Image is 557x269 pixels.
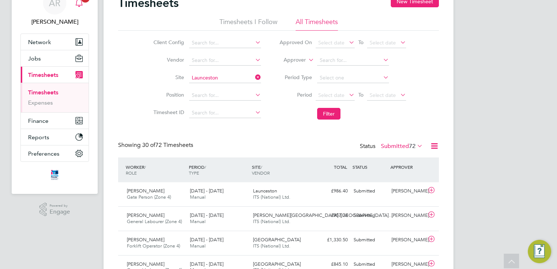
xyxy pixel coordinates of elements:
[351,234,389,246] div: Submitted
[279,39,312,46] label: Approved On
[190,188,223,194] span: [DATE] - [DATE]
[252,170,270,176] span: VENDOR
[21,34,89,50] button: Network
[279,91,312,98] label: Period
[253,188,277,194] span: Launceston
[28,89,58,96] a: Timesheets
[370,92,396,98] span: Select date
[21,67,89,83] button: Timesheets
[296,17,338,31] li: All Timesheets
[313,234,351,246] div: £1,330.50
[21,113,89,129] button: Finance
[189,55,261,66] input: Search for...
[20,169,89,181] a: Go to home page
[118,141,195,149] div: Showing
[351,160,389,174] div: STATUS
[279,74,312,81] label: Period Type
[39,203,70,217] a: Powered byEngage
[21,129,89,145] button: Reports
[253,212,393,218] span: [PERSON_NAME][GEOGRAPHIC_DATA] ([GEOGRAPHIC_DATA]…
[28,71,58,78] span: Timesheets
[126,170,137,176] span: ROLE
[151,56,184,63] label: Vendor
[50,203,70,209] span: Powered by
[151,91,184,98] label: Position
[142,141,155,149] span: 30 of
[190,243,206,249] span: Manual
[389,160,426,174] div: APPROVER
[253,218,291,225] span: ITS (National) Ltd.
[261,164,262,170] span: /
[28,117,48,124] span: Finance
[127,194,171,200] span: Gate Person (Zone 4)
[127,237,164,243] span: [PERSON_NAME]
[144,164,146,170] span: /
[250,160,313,179] div: SITE
[127,188,164,194] span: [PERSON_NAME]
[189,38,261,48] input: Search for...
[20,17,89,26] span: Adam Roseveare
[205,164,206,170] span: /
[190,212,223,218] span: [DATE] - [DATE]
[273,56,306,64] label: Approver
[127,243,180,249] span: Forklift Operator (Zone 4)
[313,210,351,222] div: £957.78
[389,210,426,222] div: [PERSON_NAME]
[28,55,41,62] span: Jobs
[127,218,182,225] span: General Labourer (Zone 4)
[253,194,291,200] span: ITS (National) Ltd.
[28,134,49,141] span: Reports
[360,141,424,152] div: Status
[317,108,340,120] button: Filter
[127,261,164,267] span: [PERSON_NAME]
[50,209,70,215] span: Engage
[313,185,351,197] div: £986.40
[21,50,89,66] button: Jobs
[356,38,366,47] span: To
[370,39,396,46] span: Select date
[28,99,53,106] a: Expenses
[187,160,250,179] div: PERIOD
[151,109,184,116] label: Timesheet ID
[151,39,184,46] label: Client Config
[190,237,223,243] span: [DATE] - [DATE]
[528,240,551,263] button: Engage Resource Center
[356,90,366,100] span: To
[21,145,89,161] button: Preferences
[190,261,223,267] span: [DATE] - [DATE]
[127,212,164,218] span: [PERSON_NAME]
[50,169,60,181] img: itsconstruction-logo-retina.png
[317,55,389,66] input: Search for...
[253,261,301,267] span: [GEOGRAPHIC_DATA]
[28,39,51,46] span: Network
[124,160,187,179] div: WORKER
[351,185,389,197] div: Submitted
[389,185,426,197] div: [PERSON_NAME]
[189,90,261,101] input: Search for...
[389,234,426,246] div: [PERSON_NAME]
[189,73,261,83] input: Search for...
[151,74,184,81] label: Site
[351,210,389,222] div: Submitted
[318,92,344,98] span: Select date
[189,108,261,118] input: Search for...
[409,143,416,150] span: 72
[334,164,347,170] span: TOTAL
[317,73,389,83] input: Select one
[21,83,89,112] div: Timesheets
[142,141,193,149] span: 72 Timesheets
[219,17,277,31] li: Timesheets I Follow
[190,218,206,225] span: Manual
[28,150,59,157] span: Preferences
[318,39,344,46] span: Select date
[253,243,291,249] span: ITS (National) Ltd.
[381,143,423,150] label: Submitted
[189,170,199,176] span: TYPE
[253,237,301,243] span: [GEOGRAPHIC_DATA]
[190,194,206,200] span: Manual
